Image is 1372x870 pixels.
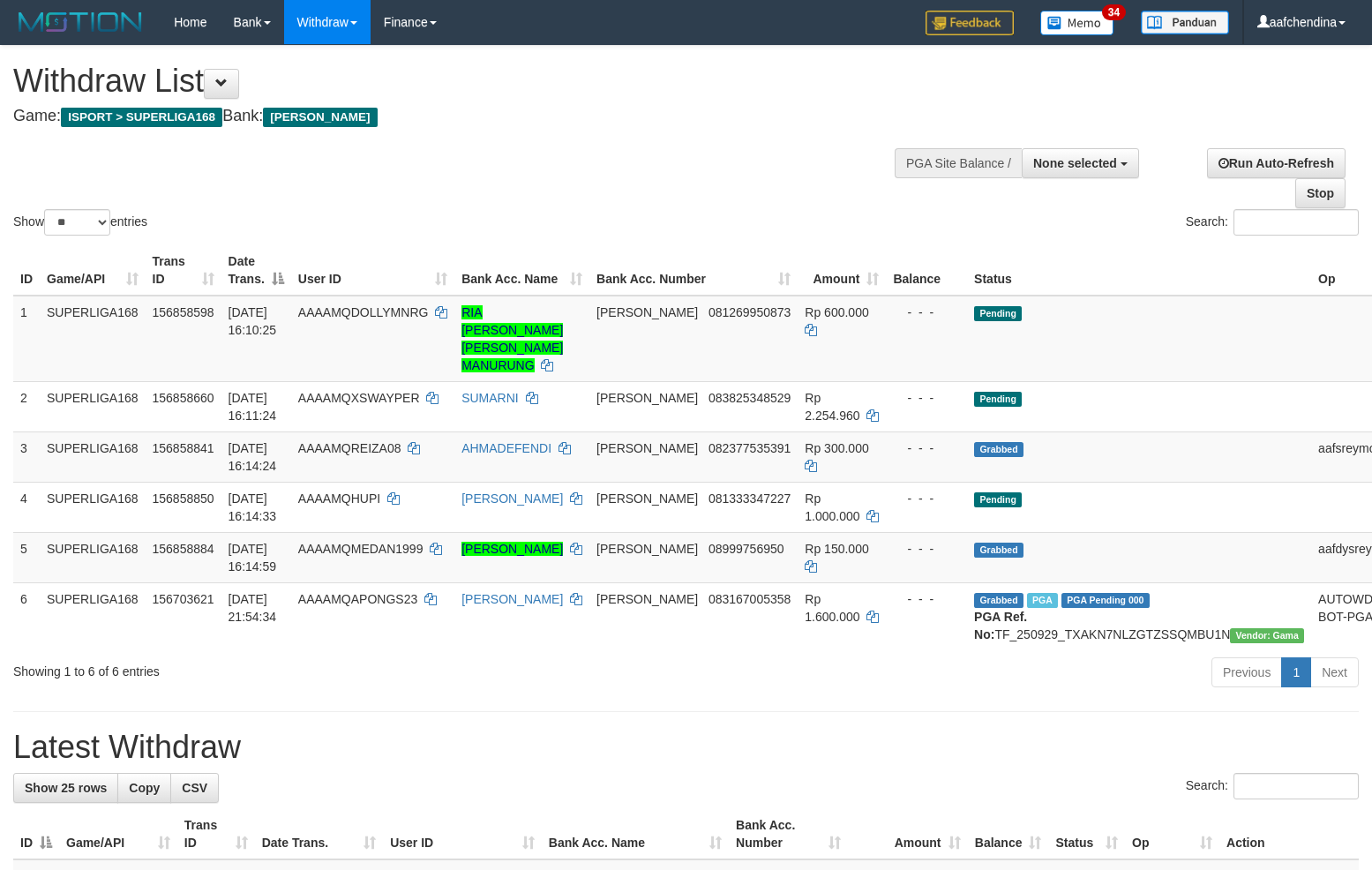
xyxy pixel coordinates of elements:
[729,809,848,859] th: Bank Acc. Number: activate to sort column ascending
[596,542,698,556] span: [PERSON_NAME]
[708,542,784,556] span: Copy 08999756950 to clipboard
[40,296,146,382] td: SUPERLIGA168
[44,209,110,236] select: Showentries
[805,491,859,523] span: Rp 1.000.000
[1033,156,1117,170] span: None selected
[974,306,1022,321] span: Pending
[13,381,40,431] td: 2
[153,491,214,506] span: 156858850
[461,491,563,506] a: [PERSON_NAME]
[1027,593,1058,608] span: Marked by aafchhiseyha
[13,482,40,532] td: 4
[298,305,429,319] span: AAAAMQDOLLYMNRG
[893,389,960,407] div: - - -
[291,245,454,296] th: User ID: activate to sort column ascending
[798,245,886,296] th: Amount: activate to sort column ascending
[1207,148,1346,178] a: Run Auto-Refresh
[298,491,380,506] span: AAAAMQHUPI
[461,391,519,405] a: SUMARNI
[61,108,222,127] span: ISPORT > SUPERLIGA168
[229,441,277,473] span: [DATE] 16:14:24
[1295,178,1346,208] a: Stop
[298,592,417,606] span: AAAAMQAPONGS23
[893,304,960,321] div: - - -
[886,245,967,296] th: Balance
[13,64,897,99] h1: Withdraw List
[893,540,960,558] div: - - -
[1141,11,1229,34] img: panduan.png
[454,245,589,296] th: Bank Acc. Name: activate to sort column ascending
[1211,657,1282,687] a: Previous
[13,656,559,680] div: Showing 1 to 6 of 6 entries
[461,441,551,455] a: AHMADEFENDI
[805,441,868,455] span: Rp 300.000
[1048,809,1125,859] th: Status: activate to sort column ascending
[1233,773,1359,799] input: Search:
[229,491,277,523] span: [DATE] 16:14:33
[1230,628,1304,643] span: Vendor URL: https://trx31.1velocity.biz
[13,296,40,382] td: 1
[13,9,147,35] img: MOTION_logo.png
[255,809,384,859] th: Date Trans.: activate to sort column ascending
[229,391,277,423] span: [DATE] 16:11:24
[967,582,1311,650] td: TF_250929_TXAKN7NLZGTZSSQMBU1N
[59,809,177,859] th: Game/API: activate to sort column ascending
[1125,809,1219,859] th: Op: activate to sort column ascending
[13,773,118,803] a: Show 25 rows
[1310,657,1359,687] a: Next
[708,441,791,455] span: Copy 082377535391 to clipboard
[968,809,1049,859] th: Balance: activate to sort column ascending
[298,542,424,556] span: AAAAMQMEDAN1999
[170,773,219,803] a: CSV
[13,209,147,236] label: Show entries
[13,108,897,125] h4: Game: Bank:
[298,441,401,455] span: AAAAMQREIZA08
[542,809,729,859] th: Bank Acc. Name: activate to sort column ascending
[589,245,798,296] th: Bank Acc. Number: activate to sort column ascending
[1061,593,1150,608] span: PGA Pending
[298,391,420,405] span: AAAAMQXSWAYPER
[596,391,698,405] span: [PERSON_NAME]
[974,593,1023,608] span: Grabbed
[461,592,563,606] a: [PERSON_NAME]
[974,543,1023,558] span: Grabbed
[926,11,1014,35] img: Feedback.jpg
[895,148,1022,178] div: PGA Site Balance /
[1022,148,1139,178] button: None selected
[40,532,146,582] td: SUPERLIGA168
[805,542,868,556] span: Rp 150.000
[229,592,277,624] span: [DATE] 21:54:34
[383,809,542,859] th: User ID: activate to sort column ascending
[805,592,859,624] span: Rp 1.600.000
[708,491,791,506] span: Copy 081333347227 to clipboard
[153,441,214,455] span: 156858841
[596,592,698,606] span: [PERSON_NAME]
[40,582,146,650] td: SUPERLIGA168
[117,773,171,803] a: Copy
[805,305,868,319] span: Rp 600.000
[1233,209,1359,236] input: Search:
[596,441,698,455] span: [PERSON_NAME]
[708,305,791,319] span: Copy 081269950873 to clipboard
[1040,11,1114,35] img: Button%20Memo.svg
[596,491,698,506] span: [PERSON_NAME]
[153,391,214,405] span: 156858660
[1186,773,1359,799] label: Search:
[13,245,40,296] th: ID
[40,381,146,431] td: SUPERLIGA168
[13,431,40,482] td: 3
[974,492,1022,507] span: Pending
[848,809,968,859] th: Amount: activate to sort column ascending
[13,809,59,859] th: ID: activate to sort column descending
[974,442,1023,457] span: Grabbed
[40,431,146,482] td: SUPERLIGA168
[461,542,563,556] a: [PERSON_NAME]
[153,542,214,556] span: 156858884
[1281,657,1311,687] a: 1
[708,391,791,405] span: Copy 083825348529 to clipboard
[967,245,1311,296] th: Status
[177,809,255,859] th: Trans ID: activate to sort column ascending
[1186,209,1359,236] label: Search:
[1102,4,1126,20] span: 34
[13,730,1359,765] h1: Latest Withdraw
